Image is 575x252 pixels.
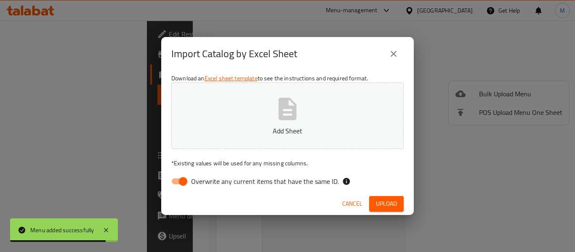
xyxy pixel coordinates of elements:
[171,47,297,61] h2: Import Catalog by Excel Sheet
[339,196,366,212] button: Cancel
[171,159,404,167] p: Existing values will be used for any missing columns.
[383,44,404,64] button: close
[205,73,258,84] a: Excel sheet template
[376,199,397,209] span: Upload
[184,126,391,136] p: Add Sheet
[342,199,362,209] span: Cancel
[191,176,339,186] span: Overwrite any current items that have the same ID.
[30,225,94,235] div: Menu added successfully
[342,177,351,186] svg: If the overwrite option isn't selected, then the items that match an existing ID will be ignored ...
[171,82,404,149] button: Add Sheet
[369,196,404,212] button: Upload
[161,71,414,193] div: Download an to see the instructions and required format.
